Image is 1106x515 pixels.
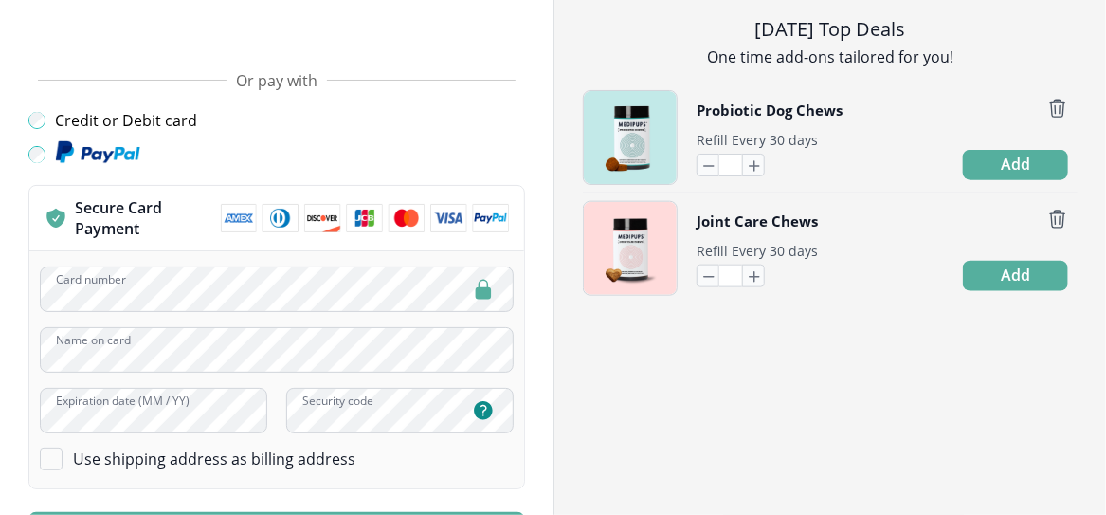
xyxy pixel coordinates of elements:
[55,140,140,165] img: Paypal
[73,449,355,469] label: Use shipping address as billing address
[221,204,509,232] img: payment methods
[583,15,1078,43] h2: [DATE] Top Deals
[697,242,818,260] span: Refill Every 30 days
[28,13,525,51] iframe: Secure payment button frame
[75,197,221,239] p: Secure Card Payment
[584,202,677,295] img: Joint Care Chews
[963,150,1068,180] button: Add
[697,131,818,149] span: Refill Every 30 days
[236,70,317,91] span: Or pay with
[583,46,1078,67] p: One time add-ons tailored for you!
[55,110,197,131] label: Credit or Debit card
[584,91,677,184] img: Probiotic Dog Chews
[697,209,818,234] button: Joint Care Chews
[697,98,843,123] button: Probiotic Dog Chews
[963,261,1068,291] button: Add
